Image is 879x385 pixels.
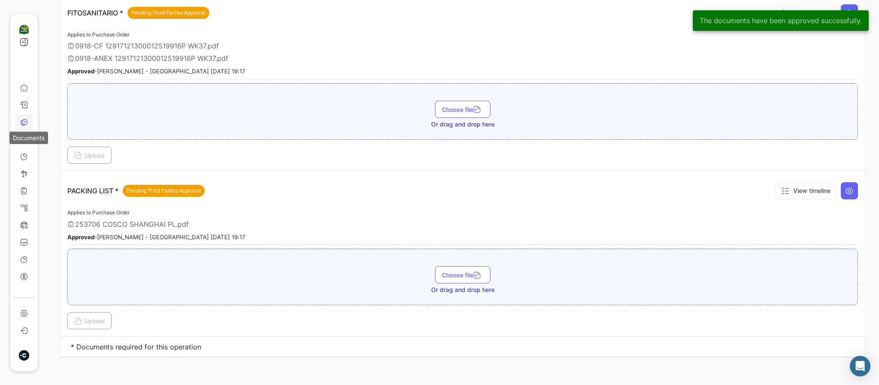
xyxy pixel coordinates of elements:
span: 0918-ANEX 12917121300012519916P WK37.pdf [75,54,228,63]
div: Documents [9,132,48,144]
p: FITOSANITARIO * [67,7,209,19]
span: The documents have been approved successfully. [700,16,862,25]
span: 253706 COSCO SHANGHAI PL.pdf [75,220,189,229]
td: * Documents required for this operation [60,337,865,357]
span: Applies to Purchase Order [67,31,130,38]
span: 0918-CF 12917121300012519916P WK37.pdf [75,42,219,50]
button: Upload [67,147,112,164]
span: Or drag and drop here [431,120,495,129]
p: PACKING LIST * [67,185,205,197]
span: Upload [74,152,105,159]
small: - [PERSON_NAME] - [GEOGRAPHIC_DATA] [DATE] 19:17 [67,68,245,75]
span: Or drag and drop here [431,286,495,294]
span: Pending Third Parties Approval [131,9,205,17]
button: Choose file [435,101,490,118]
span: Applies to Purchase Order [67,209,130,216]
b: Approved [67,68,94,75]
button: Choose file [435,266,490,283]
div: Abrir Intercom Messenger [850,356,870,376]
b: Approved [67,234,94,241]
button: View timeline [776,182,836,199]
span: Upload [74,317,105,325]
small: - [PERSON_NAME] - [GEOGRAPHIC_DATA] [DATE] 19:17 [67,234,245,241]
span: Choose file [442,106,483,113]
img: agzulasa-logo.png [18,24,30,35]
span: Choose file [442,271,483,279]
button: Upload [67,312,112,329]
span: Pending Third Parties Approval [127,187,201,195]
